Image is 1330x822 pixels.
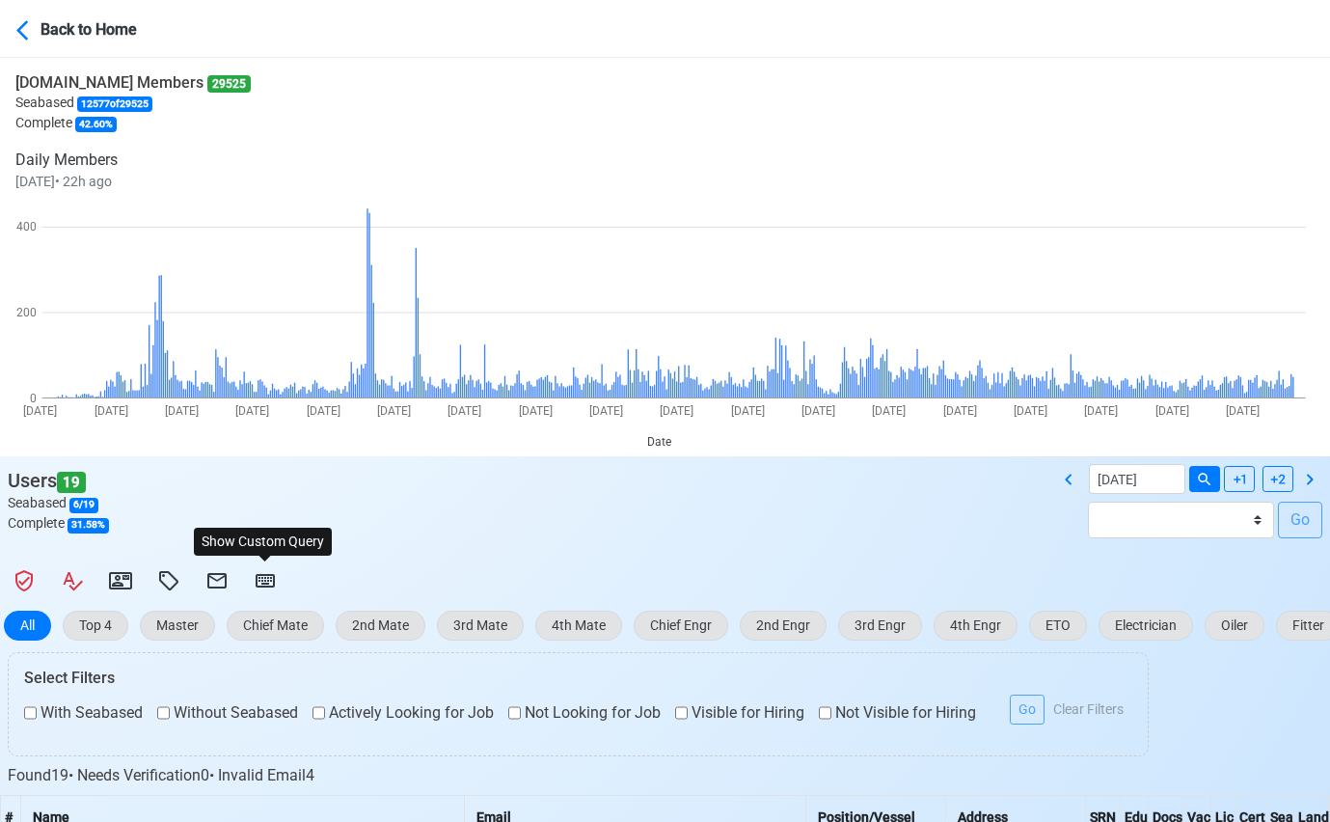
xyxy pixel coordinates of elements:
text: [DATE] [307,404,340,418]
text: [DATE] [943,404,977,418]
button: Go [1278,502,1322,538]
p: Complete [15,113,251,133]
text: [DATE] [1014,404,1047,418]
input: Actively Looking for Job [312,701,325,725]
text: [DATE] [95,404,128,418]
input: Visible for Hiring [675,701,688,725]
button: Top 4 [63,611,128,641]
span: 42.60 % [75,117,117,132]
text: [DATE] [801,404,835,418]
button: Go [1010,695,1045,725]
label: With Seabased [24,701,143,725]
span: 6 / 19 [69,498,98,513]
button: Back to Home [15,6,186,51]
text: 200 [16,306,37,319]
button: 2nd Mate [336,611,425,641]
span: 31.58 % [68,518,109,534]
div: Show Custom Query [194,528,332,556]
button: Master [140,611,215,641]
text: [DATE] [377,404,411,418]
p: [DATE] • 22h ago [15,172,251,192]
button: Chief Engr [634,611,728,641]
button: ETO [1029,611,1087,641]
text: Date [647,435,671,449]
span: 19 [57,472,86,494]
div: Back to Home [41,14,185,41]
button: Electrician [1099,611,1193,641]
button: 3rd Mate [437,611,524,641]
p: Seabased [15,93,251,113]
input: Not Looking for Job [508,701,521,725]
text: [DATE] [1084,404,1118,418]
text: [DATE] [872,404,906,418]
label: Actively Looking for Job [312,701,494,725]
text: [DATE] [660,404,693,418]
text: [DATE] [448,404,481,418]
text: 400 [16,220,37,233]
text: [DATE] [235,404,269,418]
text: [DATE] [1155,404,1189,418]
span: 29525 [207,75,251,93]
label: Without Seabased [157,701,298,725]
button: 4th Engr [934,611,1018,641]
text: [DATE] [589,404,623,418]
p: Daily Members [15,149,251,172]
input: Not Visible for Hiring [819,701,831,725]
h6: Select Filters [24,669,1132,687]
label: Visible for Hiring [675,701,804,725]
button: 3rd Engr [838,611,922,641]
input: With Seabased [24,701,37,725]
button: 4th Mate [535,611,622,641]
button: Chief Mate [227,611,324,641]
h6: [DOMAIN_NAME] Members [15,73,251,93]
text: [DATE] [731,404,765,418]
text: [DATE] [519,404,553,418]
text: [DATE] [23,404,57,418]
text: [DATE] [165,404,199,418]
button: Oiler [1205,611,1264,641]
button: 2nd Engr [740,611,827,641]
label: Not Visible for Hiring [819,701,976,725]
input: Without Seabased [157,701,170,725]
span: 12577 of 29525 [77,96,152,112]
text: 0 [30,392,37,405]
label: Not Looking for Job [508,701,661,725]
button: All [4,611,51,641]
text: [DATE] [1226,404,1260,418]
